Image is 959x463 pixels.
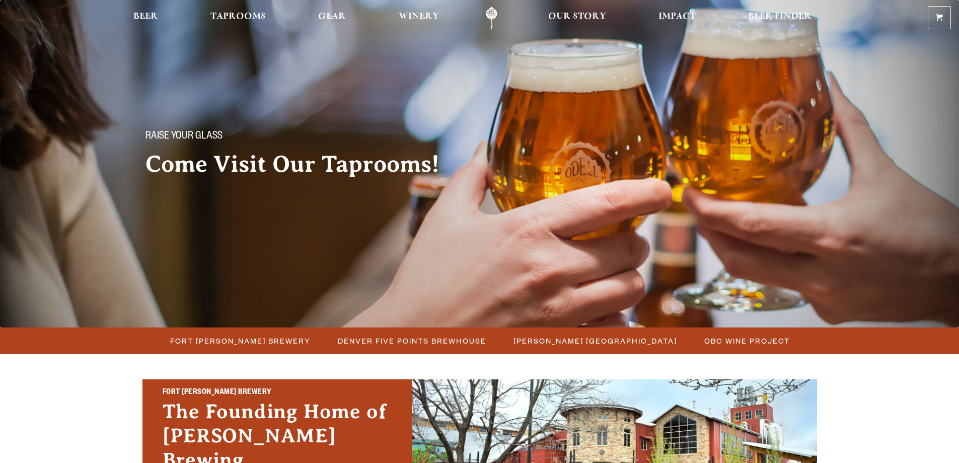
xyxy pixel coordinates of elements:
[204,7,272,29] a: Taprooms
[145,152,460,177] h2: Come Visit Our Taprooms!
[163,386,392,400] h2: Fort [PERSON_NAME] Brewery
[392,7,446,29] a: Winery
[652,7,702,29] a: Impact
[507,334,682,348] a: [PERSON_NAME] [GEOGRAPHIC_DATA]
[698,334,795,348] a: OBC Wine Project
[548,13,606,21] span: Our Story
[542,7,613,29] a: Our Story
[133,13,158,21] span: Beer
[704,334,790,348] span: OBC Wine Project
[312,7,352,29] a: Gear
[332,334,491,348] a: Denver Five Points Brewhouse
[210,13,266,21] span: Taprooms
[318,13,346,21] span: Gear
[164,334,316,348] a: Fort [PERSON_NAME] Brewery
[338,334,486,348] span: Denver Five Points Brewhouse
[658,13,696,21] span: Impact
[742,7,818,29] a: Beer Finder
[145,130,223,144] span: Raise your glass
[748,13,812,21] span: Beer Finder
[170,334,311,348] span: Fort [PERSON_NAME] Brewery
[513,334,677,348] span: [PERSON_NAME] [GEOGRAPHIC_DATA]
[399,13,439,21] span: Winery
[473,7,510,29] a: Odell Home
[127,7,165,29] a: Beer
